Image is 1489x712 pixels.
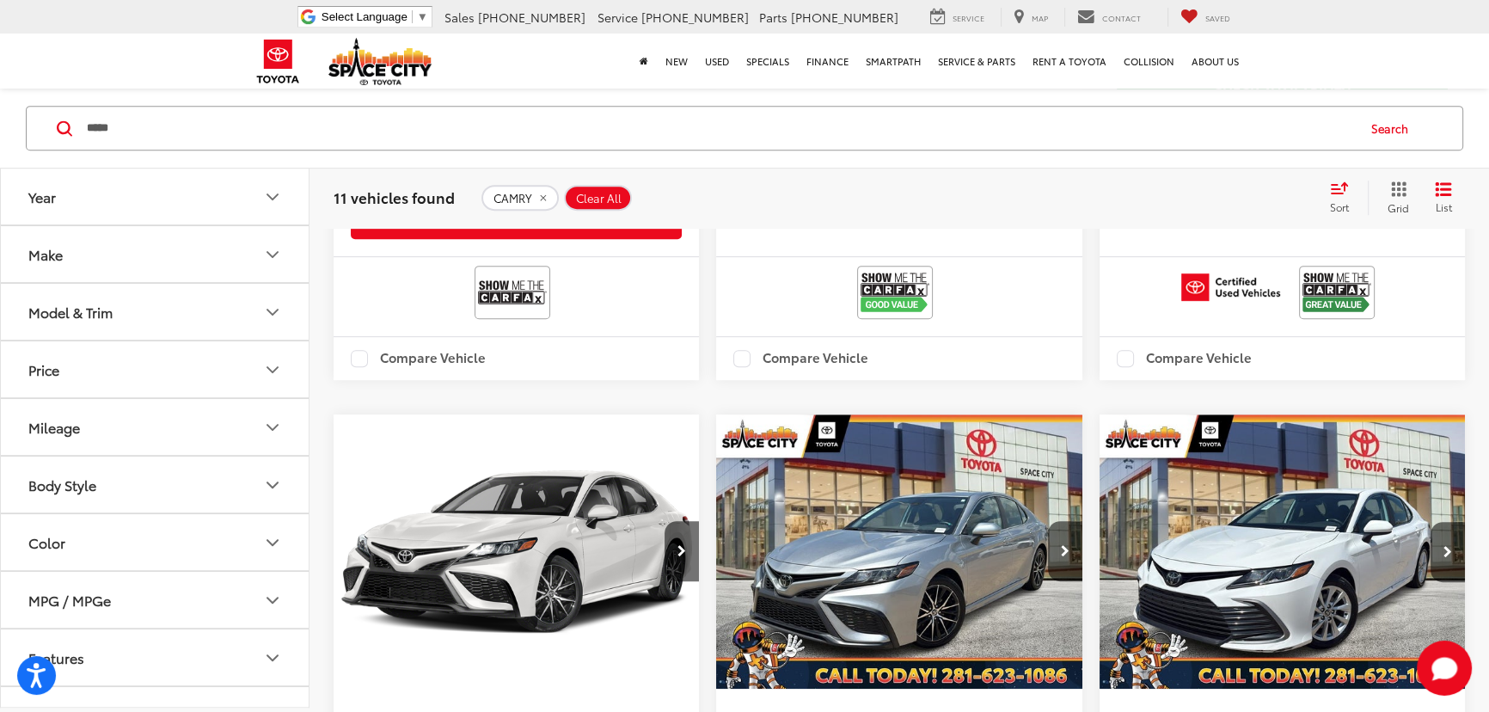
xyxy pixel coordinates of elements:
label: Compare Vehicle [1117,350,1252,367]
a: Used [696,34,738,89]
a: Service & Parts [929,34,1024,89]
a: 2023 Toyota CAMRY SE SEDAN FWD2023 Toyota CAMRY SE SEDAN FWD2023 Toyota CAMRY SE SEDAN FWD2023 To... [715,414,1083,690]
span: [PHONE_NUMBER] [641,9,749,26]
a: Home [631,34,657,89]
button: YearYear [1,169,310,225]
a: About Us [1183,34,1247,89]
span: Grid [1388,200,1409,215]
label: Compare Vehicle [351,350,486,367]
button: List View [1422,181,1465,215]
a: New [657,34,696,89]
a: Collision [1115,34,1183,89]
span: Select Language [322,10,407,23]
span: CAMRY [493,191,532,205]
a: Map [1001,8,1061,27]
img: Toyota Certified Used Vehicles [1181,273,1280,301]
button: Toggle Chat Window [1417,641,1472,696]
button: Body StyleBody Style [1,457,310,513]
a: SmartPath [857,34,929,89]
div: Mileage [28,420,80,436]
span: [PHONE_NUMBER] [791,9,898,26]
span: Contact [1102,12,1141,23]
div: Features [262,648,283,668]
button: ColorColor [1,515,310,571]
span: Service [597,9,638,26]
span: Clear All [576,191,622,205]
button: PricePrice [1,342,310,398]
button: Select sort value [1321,181,1368,215]
div: MPG / MPGe [262,590,283,611]
a: 2024 Toyota CAMRY LE SEDAN FWD2024 Toyota CAMRY LE SEDAN FWD2024 Toyota CAMRY LE SEDAN FWD2024 To... [1099,414,1467,690]
span: Parts [759,9,787,26]
a: Finance [798,34,857,89]
button: MPG / MPGeMPG / MPGe [1,573,310,629]
button: Clear All [564,185,632,211]
button: Grid View [1368,181,1422,215]
div: Mileage [262,417,283,438]
img: 2023 Toyota CAMRY SE SEDAN FWD [715,414,1083,691]
img: 2021 Toyota CAMRY SE SEDAN FWD [333,414,701,691]
button: Next image [1048,521,1082,581]
div: Features [28,650,84,666]
div: Year [262,187,283,207]
div: 2023 Toyota CAMRY SE 0 [715,414,1083,690]
div: MPG / MPGe [28,592,111,609]
span: ▼ [417,10,428,23]
a: Specials [738,34,798,89]
img: Space City Toyota [328,38,432,85]
img: View CARFAX report [478,269,547,315]
img: View CARFAX report [861,269,929,315]
a: Rent a Toyota [1024,34,1115,89]
a: My Saved Vehicles [1167,8,1243,27]
button: remove CAMRY [481,185,559,211]
img: 2024 Toyota CAMRY LE SEDAN FWD [1099,414,1467,691]
button: MakeMake [1,227,310,283]
span: Saved [1205,12,1230,23]
a: 2021 Toyota CAMRY SE SEDAN FWD2021 Toyota CAMRY SE SEDAN FWD2021 Toyota CAMRY SE SEDAN FWD2021 To... [333,414,701,690]
label: Compare Vehicle [733,350,868,367]
span: 11 vehicles found [334,187,455,207]
button: Next image [1431,522,1465,582]
svg: Start Chat [1417,641,1472,696]
a: Service [917,8,997,27]
a: Select Language​ [322,10,428,23]
div: 2021 Toyota CAMRY SE 0 [333,414,701,690]
button: Search [1355,107,1433,150]
span: Sort [1330,199,1349,214]
button: Model & TrimModel & Trim [1,285,310,341]
span: [PHONE_NUMBER] [478,9,585,26]
button: FeaturesFeatures [1,630,310,686]
span: ​ [412,10,413,23]
div: 2024 Toyota CAMRY LE 0 [1099,414,1467,690]
div: Year [28,189,56,206]
span: Service [953,12,984,23]
div: Price [28,362,59,378]
span: List [1435,199,1452,214]
button: MileageMileage [1,400,310,456]
div: Make [262,244,283,265]
button: Next image [665,521,699,581]
div: Body Style [262,475,283,495]
span: Map [1032,12,1048,23]
div: Model & Trim [28,304,113,321]
div: Color [262,532,283,553]
span: Sales [444,9,475,26]
a: Contact [1064,8,1154,27]
div: Price [262,359,283,380]
img: Toyota [246,34,310,89]
div: Make [28,247,63,263]
img: View CARFAX report [1302,269,1371,315]
input: Search by Make, Model, or Keyword [85,107,1355,149]
div: Color [28,535,65,551]
div: Body Style [28,477,96,494]
div: Model & Trim [262,302,283,322]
